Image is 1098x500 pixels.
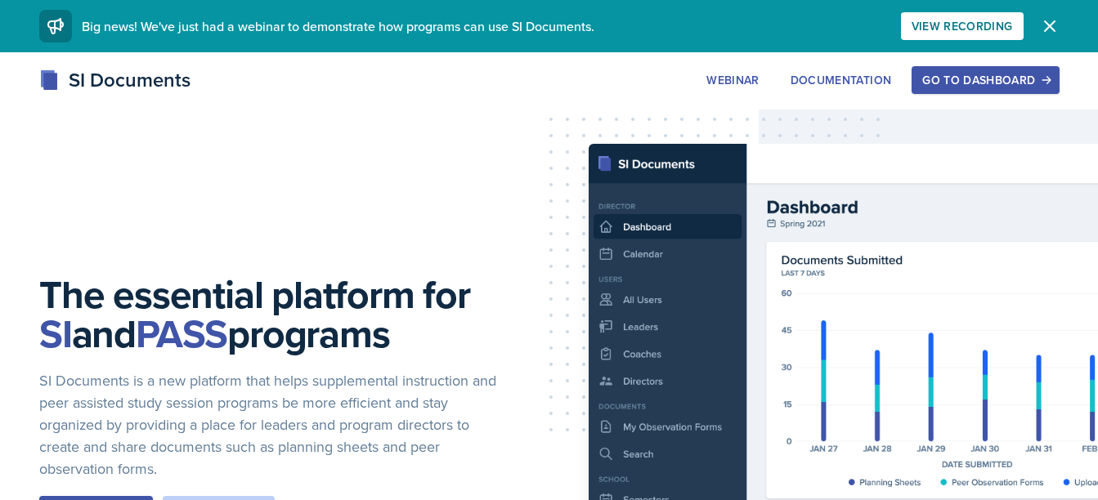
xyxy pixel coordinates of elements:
[696,66,769,94] button: Webinar
[82,17,594,35] span: Big news! We've just had a webinar to demonstrate how programs can use SI Documents.
[706,74,759,87] div: Webinar
[791,74,892,87] div: Documentation
[912,20,1013,33] div: View Recording
[39,65,190,95] div: SI Documents
[901,12,1024,40] button: View Recording
[912,66,1059,94] button: Go to Dashboard
[780,66,903,94] button: Documentation
[922,74,1048,87] div: Go to Dashboard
